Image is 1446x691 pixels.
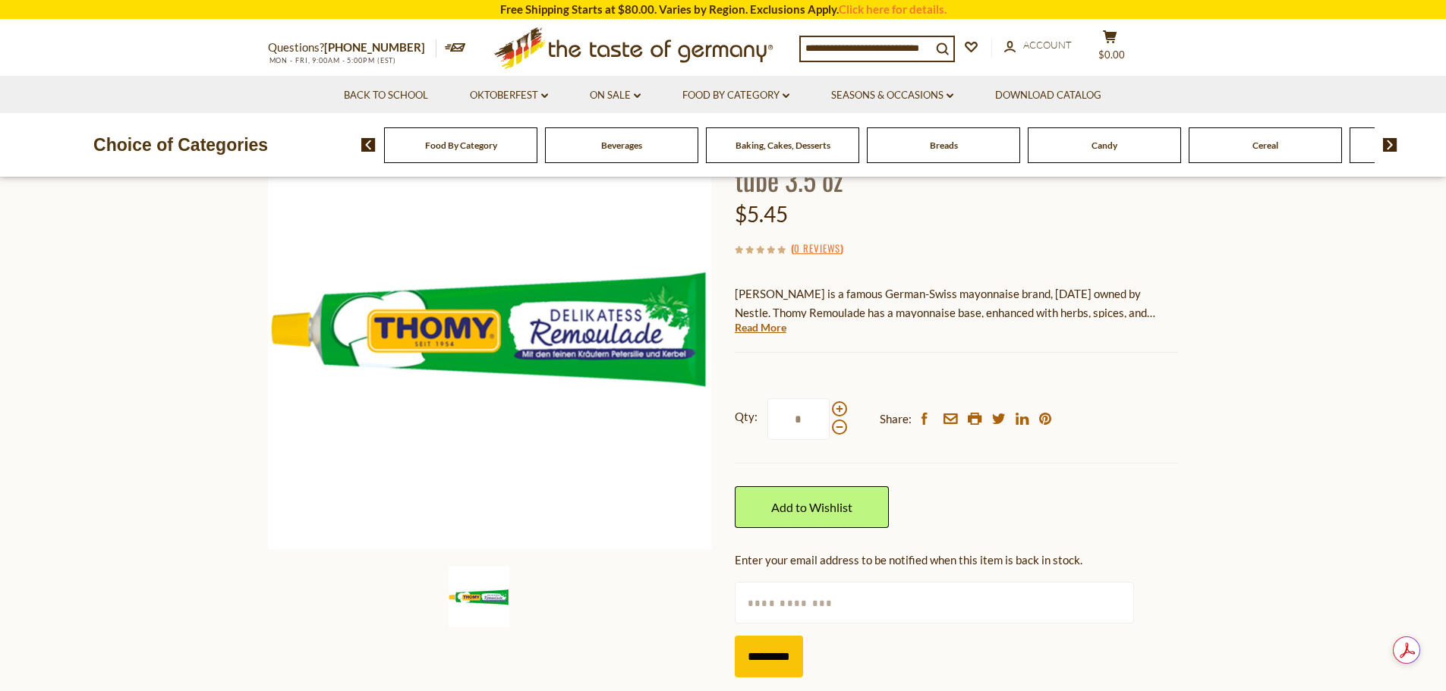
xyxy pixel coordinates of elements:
p: [PERSON_NAME] is a famous German-Swiss mayonnaise brand, [DATE] owned by Nestle. Thomy Remoulade ... [735,284,1179,322]
a: Back to School [344,87,428,104]
a: 0 Reviews [794,240,840,257]
a: Seasons & Occasions [831,87,953,104]
div: Enter your email address to be notified when this item is back in stock. [735,551,1179,570]
a: Food By Category [682,87,789,104]
span: Share: [880,410,912,429]
a: Download Catalog [995,87,1101,104]
span: MON - FRI, 9:00AM - 5:00PM (EST) [268,56,397,64]
p: Questions? [268,38,436,58]
span: $0.00 [1098,49,1125,61]
a: Beverages [601,140,642,151]
img: Thomy Delicatessen Remoulade in tube 3.5 oz [268,105,712,549]
a: On Sale [590,87,641,104]
input: Qty: [767,398,830,440]
a: Oktoberfest [470,87,548,104]
strong: Qty: [735,407,758,426]
a: Account [1004,37,1072,54]
a: Breads [930,140,958,151]
a: Candy [1092,140,1117,151]
a: Read More [735,320,786,335]
img: next arrow [1383,138,1397,152]
a: [PHONE_NUMBER] [324,40,425,54]
a: Add to Wishlist [735,486,889,528]
a: Food By Category [425,140,497,151]
a: Click here for details. [839,2,947,16]
img: previous arrow [361,138,376,152]
img: Thomy Delicatessen Remoulade in tube 3.5 oz [449,567,509,627]
a: Cereal [1252,140,1278,151]
span: Account [1023,39,1072,51]
a: Baking, Cakes, Desserts [736,140,830,151]
span: $5.45 [735,201,788,227]
button: $0.00 [1088,30,1133,68]
span: ( ) [791,240,843,256]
